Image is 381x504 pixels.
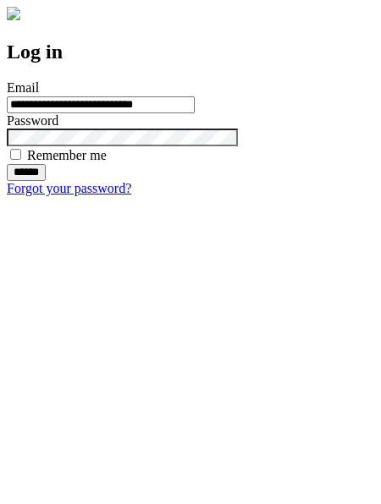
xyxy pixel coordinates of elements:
label: Remember me [27,148,107,162]
label: Password [7,113,58,128]
a: Forgot your password? [7,181,131,195]
h2: Log in [7,41,374,63]
label: Email [7,80,39,95]
img: logo-4e3dc11c47720685a147b03b5a06dd966a58ff35d612b21f08c02c0306f2b779.png [7,7,20,20]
